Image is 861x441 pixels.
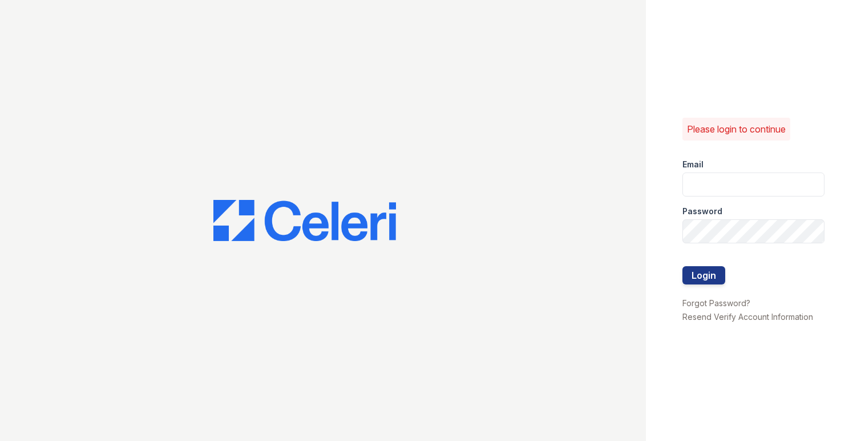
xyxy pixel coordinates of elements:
[682,206,722,217] label: Password
[682,266,725,284] button: Login
[687,122,786,136] p: Please login to continue
[682,159,704,170] label: Email
[682,312,813,322] a: Resend Verify Account Information
[682,298,750,308] a: Forgot Password?
[213,200,396,241] img: CE_Logo_Blue-a8612792a0a2168367f1c8372b55b34899dd931a85d93a1a3d3e32e68fde9ad4.png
